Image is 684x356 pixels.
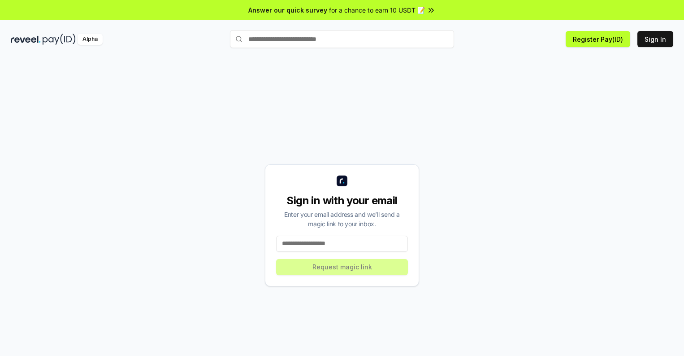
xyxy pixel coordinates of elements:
img: reveel_dark [11,34,41,45]
img: pay_id [43,34,76,45]
img: logo_small [337,176,347,186]
button: Sign In [637,31,673,47]
div: Enter your email address and we’ll send a magic link to your inbox. [276,210,408,229]
div: Sign in with your email [276,193,408,208]
div: Alpha [78,34,103,45]
button: Register Pay(ID) [566,31,630,47]
span: Answer our quick survey [248,5,327,15]
span: for a chance to earn 10 USDT 📝 [329,5,425,15]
